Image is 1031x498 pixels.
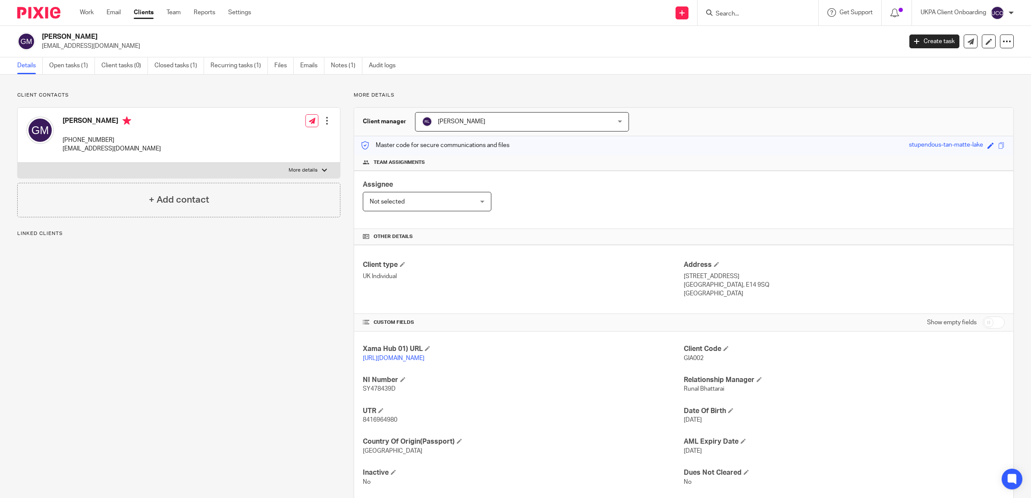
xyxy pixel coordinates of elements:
[363,448,422,454] span: [GEOGRAPHIC_DATA]
[211,57,268,74] a: Recurring tasks (1)
[363,437,684,446] h4: Country Of Origin(Passport)
[17,230,340,237] p: Linked clients
[17,32,35,50] img: svg%3E
[684,376,1005,385] h4: Relationship Manager
[684,272,1005,281] p: [STREET_ADDRESS]
[300,57,324,74] a: Emails
[370,199,405,205] span: Not selected
[684,260,1005,269] h4: Address
[715,10,792,18] input: Search
[134,8,154,17] a: Clients
[684,417,702,423] span: [DATE]
[684,289,1005,298] p: [GEOGRAPHIC_DATA]
[684,468,1005,477] h4: Dues Not Cleared
[990,6,1004,20] img: svg%3E
[363,272,684,281] p: UK Individual
[167,8,181,17] a: Team
[363,355,424,361] a: [URL][DOMAIN_NAME]
[363,407,684,416] h4: UTR
[361,141,509,150] p: Master code for secure communications and files
[422,116,432,127] img: svg%3E
[17,7,60,19] img: Pixie
[154,57,204,74] a: Closed tasks (1)
[26,116,54,144] img: svg%3E
[909,141,983,150] div: stupendous-tan-matte-lake
[274,57,294,74] a: Files
[123,116,131,125] i: Primary
[63,116,161,127] h4: [PERSON_NAME]
[684,407,1005,416] h4: Date Of Birth
[49,57,95,74] a: Open tasks (1)
[363,417,397,423] span: 8416964980
[363,386,396,392] span: SY478439D
[228,8,251,17] a: Settings
[684,448,702,454] span: [DATE]
[194,8,215,17] a: Reports
[839,9,873,16] span: Get Support
[17,92,340,99] p: Client contacts
[363,117,406,126] h3: Client manager
[363,345,684,354] h4: Xama Hub 01) URL
[363,319,684,326] h4: CUSTOM FIELDS
[363,468,684,477] h4: Inactive
[63,144,161,153] p: [EMAIL_ADDRESS][DOMAIN_NAME]
[42,32,726,41] h2: [PERSON_NAME]
[363,479,371,485] span: No
[927,318,977,327] label: Show empty fields
[331,57,362,74] a: Notes (1)
[17,57,43,74] a: Details
[684,386,724,392] span: Runal Bhattarai
[289,167,317,174] p: More details
[374,159,425,166] span: Team assignments
[101,57,148,74] a: Client tasks (0)
[63,136,161,144] p: [PHONE_NUMBER]
[909,34,959,48] a: Create task
[369,57,402,74] a: Audit logs
[80,8,94,17] a: Work
[684,437,1005,446] h4: AML Expiry Date
[921,8,986,17] p: UKPA Client Onboarding
[684,345,1005,354] h4: Client Code
[684,355,704,361] span: GIA002
[684,281,1005,289] p: [GEOGRAPHIC_DATA], E14 9SQ
[42,42,896,50] p: [EMAIL_ADDRESS][DOMAIN_NAME]
[363,260,684,269] h4: Client type
[107,8,121,17] a: Email
[354,92,1014,99] p: More details
[149,193,209,207] h4: + Add contact
[374,233,413,240] span: Other details
[438,119,485,125] span: [PERSON_NAME]
[363,181,393,188] span: Assignee
[363,376,684,385] h4: NI Number
[684,479,692,485] span: No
